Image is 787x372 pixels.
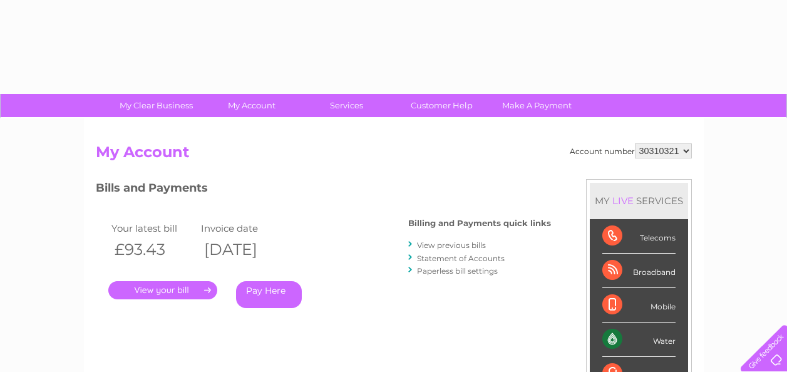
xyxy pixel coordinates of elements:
th: [DATE] [198,237,288,262]
a: Statement of Accounts [417,254,505,263]
a: Customer Help [390,94,493,117]
a: Services [295,94,398,117]
a: Pay Here [236,281,302,308]
div: Broadband [602,254,676,288]
div: LIVE [610,195,636,207]
h4: Billing and Payments quick links [408,219,551,228]
a: View previous bills [417,240,486,250]
a: My Clear Business [105,94,208,117]
div: MY SERVICES [590,183,688,219]
div: Water [602,323,676,357]
a: Make A Payment [485,94,589,117]
h2: My Account [96,143,692,167]
div: Mobile [602,288,676,323]
td: Your latest bill [108,220,198,237]
a: . [108,281,217,299]
div: Account number [570,143,692,158]
a: Paperless bill settings [417,266,498,276]
a: My Account [200,94,303,117]
div: Telecoms [602,219,676,254]
td: Invoice date [198,220,288,237]
h3: Bills and Payments [96,179,551,201]
th: £93.43 [108,237,198,262]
